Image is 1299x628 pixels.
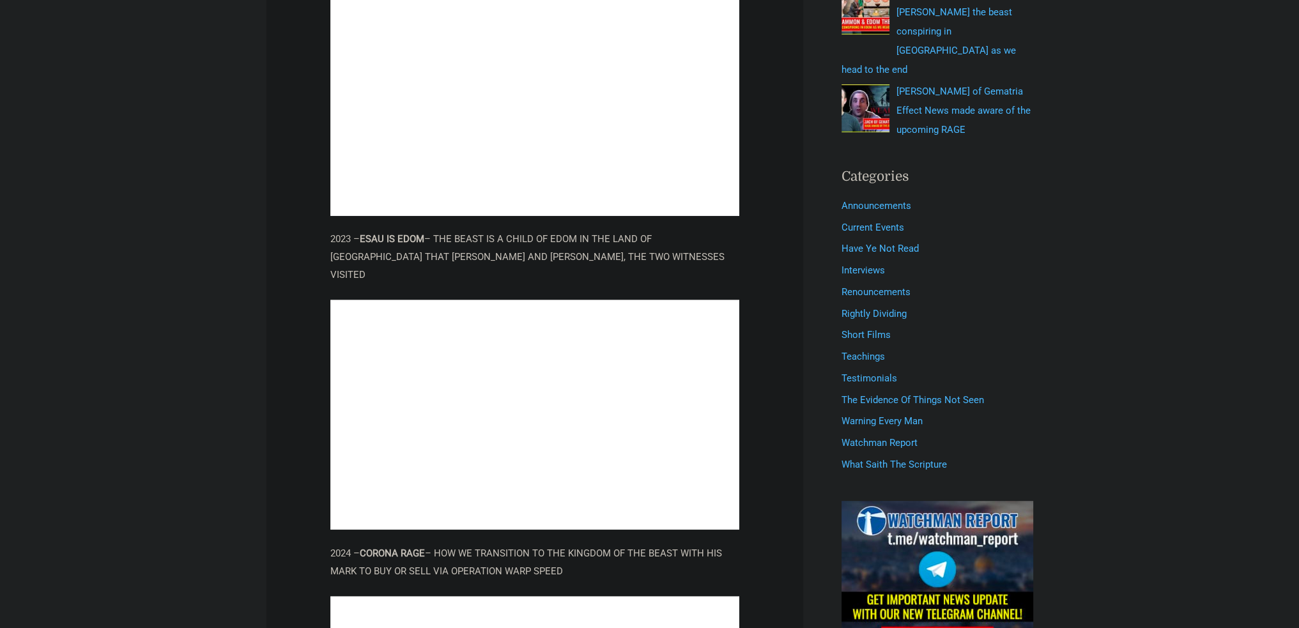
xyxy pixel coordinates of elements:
[842,308,907,319] a: Rightly Dividing
[842,222,904,233] a: Current Events
[360,233,424,245] strong: ESAU IS EDOM
[842,459,947,470] a: What Saith The Scripture
[842,200,911,211] a: Announcements
[842,286,911,298] a: Renouncements
[842,264,885,276] a: Interviews
[896,86,1031,135] a: [PERSON_NAME] of Gematria Effect News made aware of the upcoming RAGE
[842,196,1033,474] nav: Categories
[842,437,918,448] a: Watchman Report
[842,167,1033,187] h2: Categories
[842,351,885,362] a: Teachings
[360,548,425,559] strong: CORONA RAGE
[330,300,739,530] iframe: Esau Is Edom (A film on the beast Mohammed bin Salman)
[842,329,891,341] a: Short Films
[842,394,984,406] a: The Evidence Of Things Not Seen
[842,415,923,427] a: Warning Every Man
[842,243,919,254] a: Have Ye Not Read
[330,231,739,284] p: 2023 – – THE BEAST IS A CHILD OF EDOM IN THE LAND OF [GEOGRAPHIC_DATA] THAT [PERSON_NAME] AND [PE...
[330,545,739,581] p: 2024 – – HOW WE TRANSITION TO THE KINGDOM OF THE BEAST WITH HIS MARK TO BUY OR SELL VIA OPERATION...
[842,372,897,384] a: Testimonials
